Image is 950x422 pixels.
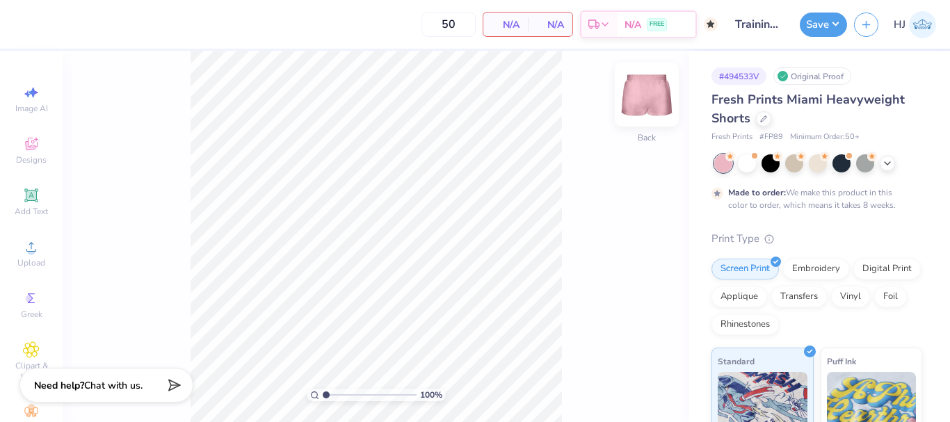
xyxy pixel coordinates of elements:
[831,286,870,307] div: Vinyl
[15,206,48,217] span: Add Text
[759,131,783,143] span: # FP89
[711,231,922,247] div: Print Type
[421,12,476,37] input: – –
[800,13,847,37] button: Save
[21,309,42,320] span: Greek
[492,17,520,32] span: N/A
[773,67,851,85] div: Original Proof
[894,11,936,38] a: HJ
[728,186,899,211] div: We make this product in this color to order, which means it takes 8 weeks.
[783,259,849,279] div: Embroidery
[711,91,905,127] span: Fresh Prints Miami Heavyweight Shorts
[894,17,905,33] span: HJ
[619,67,675,122] img: Back
[711,286,767,307] div: Applique
[420,389,442,401] span: 100 %
[536,17,564,32] span: N/A
[827,354,856,368] span: Puff Ink
[711,259,779,279] div: Screen Print
[711,131,752,143] span: Fresh Prints
[711,67,766,85] div: # 494533V
[17,257,45,268] span: Upload
[638,131,656,144] div: Back
[650,19,664,29] span: FREE
[625,17,641,32] span: N/A
[771,286,827,307] div: Transfers
[874,286,907,307] div: Foil
[790,131,860,143] span: Minimum Order: 50 +
[84,379,143,392] span: Chat with us.
[711,314,779,335] div: Rhinestones
[34,379,84,392] strong: Need help?
[909,11,936,38] img: Hughe Josh Cabanete
[16,154,47,165] span: Designs
[7,360,56,382] span: Clipart & logos
[718,354,755,368] span: Standard
[725,10,793,38] input: Untitled Design
[728,187,786,198] strong: Made to order:
[15,103,48,114] span: Image AI
[853,259,921,279] div: Digital Print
